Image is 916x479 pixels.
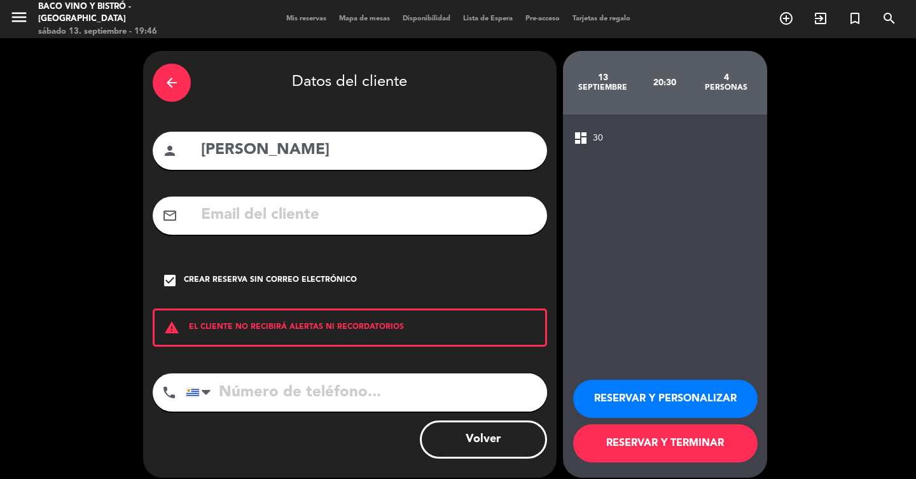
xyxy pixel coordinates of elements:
i: check_box [162,273,177,288]
span: 30 [593,131,603,146]
div: septiembre [572,83,634,93]
div: Baco Vino y Bistró - [GEOGRAPHIC_DATA] [38,1,219,25]
button: RESERVAR Y PERSONALIZAR [573,380,758,418]
span: Pre-acceso [519,15,566,22]
div: Datos del cliente [153,60,547,105]
i: person [162,143,177,158]
span: dashboard [573,130,588,146]
div: EL CLIENTE NO RECIBIRÁ ALERTAS NI RECORDATORIOS [153,309,547,347]
div: 20:30 [634,60,695,105]
i: mail_outline [162,208,177,223]
i: search [882,11,897,26]
button: Volver [420,420,547,459]
span: Mapa de mesas [333,15,396,22]
button: menu [10,8,29,31]
div: Uruguay: +598 [186,374,216,411]
input: Número de teléfono... [186,373,547,412]
i: phone [162,385,177,400]
i: arrow_back [164,75,179,90]
span: Tarjetas de regalo [566,15,637,22]
div: 4 [695,73,757,83]
button: RESERVAR Y TERMINAR [573,424,758,462]
i: turned_in_not [847,11,863,26]
div: sábado 13. septiembre - 19:46 [38,25,219,38]
span: Mis reservas [280,15,333,22]
div: personas [695,83,757,93]
i: warning [155,320,189,335]
input: Nombre del cliente [200,137,538,163]
span: Lista de Espera [457,15,519,22]
div: 13 [572,73,634,83]
input: Email del cliente [200,202,538,228]
i: exit_to_app [813,11,828,26]
div: Crear reserva sin correo electrónico [184,274,357,287]
i: add_circle_outline [779,11,794,26]
span: Disponibilidad [396,15,457,22]
i: menu [10,8,29,27]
